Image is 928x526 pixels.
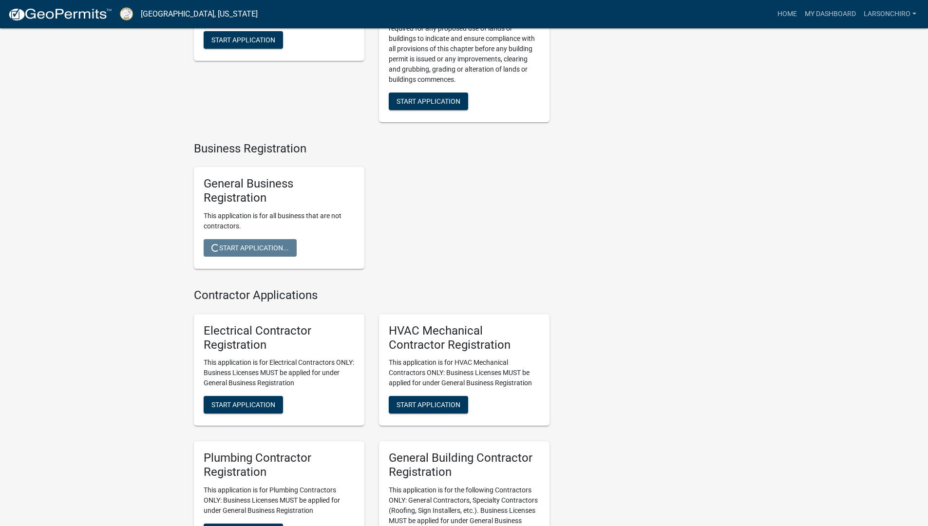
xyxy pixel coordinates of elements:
a: [GEOGRAPHIC_DATA], [US_STATE] [141,6,258,22]
a: LarsonChiro [860,5,920,23]
button: Start Application [389,93,468,110]
p: This application is for Electrical Contractors ONLY: Business Licenses MUST be applied for under ... [204,357,355,388]
img: Putnam County, Georgia [120,7,133,20]
button: Start Application [204,396,283,413]
p: This application is for Plumbing Contractors ONLY: Business Licenses MUST be applied for under Ge... [204,485,355,516]
span: Start Application [397,97,460,105]
span: Start Application... [211,244,289,252]
h4: Contractor Applications [194,288,549,302]
button: Start Application... [204,239,297,257]
h5: General Building Contractor Registration [389,451,540,479]
button: Start Application [204,31,283,49]
span: Start Application [211,36,275,43]
a: Home [774,5,801,23]
h5: Plumbing Contractor Registration [204,451,355,479]
h5: HVAC Mechanical Contractor Registration [389,324,540,352]
span: Start Application [211,401,275,409]
a: My Dashboard [801,5,860,23]
h4: Business Registration [194,142,549,156]
p: This application is for HVAC Mechanical Contractors ONLY: Business Licenses MUST be applied for u... [389,357,540,388]
h5: General Business Registration [204,177,355,205]
span: Start Application [397,401,460,409]
p: This application is for all business that are not contractors. [204,211,355,231]
h5: Electrical Contractor Registration [204,324,355,352]
button: Start Application [389,396,468,413]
